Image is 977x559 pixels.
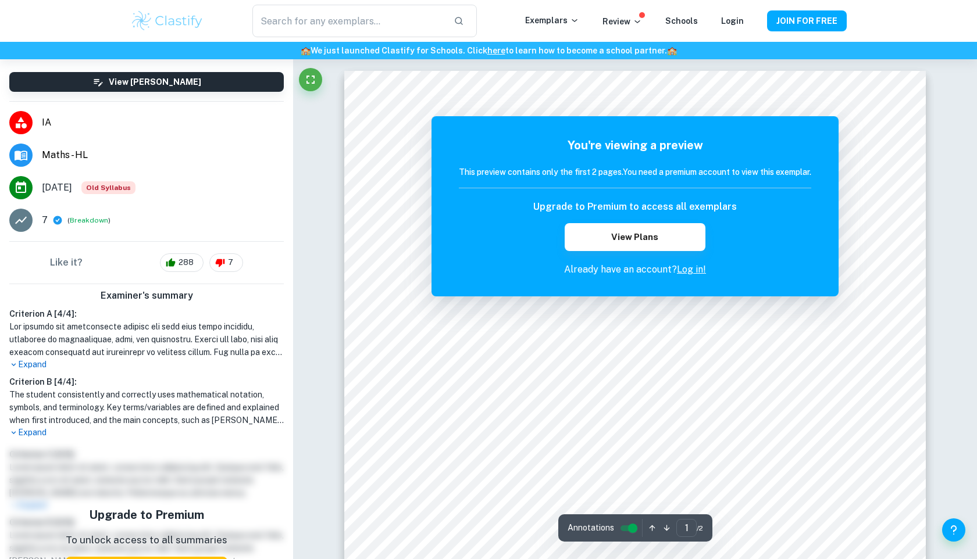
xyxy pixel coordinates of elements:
p: Already have an account? [459,263,811,277]
h1: Lor ipsumdo sit ametconsecte adipisc eli sedd eius tempo incididu, utlaboree do magnaaliquae, adm... [9,320,284,359]
span: Annotations [568,522,614,534]
span: / 2 [697,523,703,533]
img: Clastify logo [130,9,204,33]
h5: Upgrade to Premium [66,506,227,524]
p: To unlock access to all summaries [66,533,227,548]
div: 288 [160,253,204,272]
h6: Upgrade to Premium to access all exemplars [533,200,737,214]
h6: Criterion B [ 4 / 4 ]: [9,375,284,388]
span: 🏫 [667,46,677,55]
p: Expand [9,427,284,439]
button: Help and Feedback [942,518,965,542]
span: [DATE] [42,181,72,195]
p: 7 [42,213,48,227]
a: Schools [665,16,698,26]
span: IA [42,116,284,130]
button: Fullscreen [299,68,322,91]
input: Search for any exemplars... [252,5,444,37]
h6: Criterion A [ 4 / 4 ]: [9,307,284,320]
h6: Like it? [50,256,83,270]
span: Maths - HL [42,148,284,162]
div: 7 [209,253,243,272]
span: 🏫 [301,46,311,55]
h6: This preview contains only the first 2 pages. You need a premium account to view this exemplar. [459,166,811,178]
h6: Examiner's summary [5,289,288,303]
h1: The student consistently and correctly uses mathematical notation, symbols, and terminology. Key ... [9,388,284,427]
a: Login [721,16,744,26]
span: ( ) [67,215,110,226]
span: Old Syllabus [81,181,136,194]
h5: You're viewing a preview [459,137,811,154]
span: 288 [172,257,200,268]
p: Review [602,15,642,28]
div: Although this IA is written for the old math syllabus (last exam in November 2020), the current I... [81,181,136,194]
button: View [PERSON_NAME] [9,72,284,92]
button: Breakdown [70,215,108,225]
a: Log in! [677,264,706,275]
a: here [487,46,505,55]
button: View Plans [565,223,705,251]
h6: View [PERSON_NAME] [109,76,201,88]
h6: We just launched Clastify for Schools. Click to learn how to become a school partner. [2,44,975,57]
button: JOIN FOR FREE [767,10,847,31]
span: 7 [222,257,240,268]
p: Expand [9,359,284,371]
p: Exemplars [525,14,579,27]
